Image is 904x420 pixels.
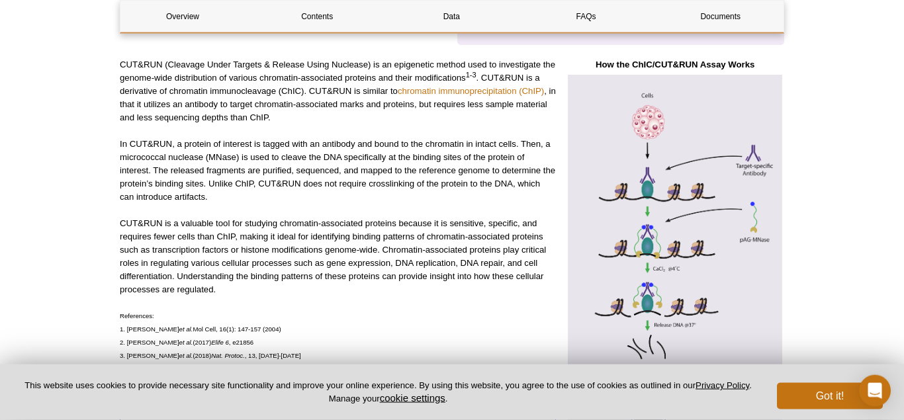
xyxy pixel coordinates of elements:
[596,60,754,69] strong: How the ChIC/CUT&RUN Assay Works
[120,217,556,296] p: CUT&RUN is a valuable tool for studying chromatin-associated proteins because it is sensitive, sp...
[398,86,544,96] a: chromatin immunoprecipitation (ChIP)
[120,138,556,204] p: In CUT&RUN, a protein of interest is tagged with an antibody and bound to the chromatin in intact...
[21,380,755,405] p: This website uses cookies to provide necessary site functionality and improve your online experie...
[179,325,193,333] em: et al.
[211,339,229,346] em: Elife 6
[211,352,245,359] em: Nat. Protoc.
[120,310,556,362] p: References: 1. [PERSON_NAME] Mol Cell, 16(1): 147-157 (2004) 2. [PERSON_NAME] (2017) , e21856 3. ...
[179,339,193,346] em: et al.
[389,1,514,32] a: Data
[179,352,193,359] em: et al.
[696,380,749,390] a: Privacy Policy
[524,1,649,32] a: FAQs
[777,383,883,409] button: Got it!
[255,1,379,32] a: Contents
[859,375,891,407] div: Open Intercom Messenger
[658,1,783,32] a: Documents
[466,71,476,79] sup: 1-3
[120,58,556,124] p: CUT&RUN (Cleavage Under Targets & Release Using Nuclease) is an epigenetic method used to investi...
[380,392,445,403] button: cookie settings
[120,1,245,32] a: Overview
